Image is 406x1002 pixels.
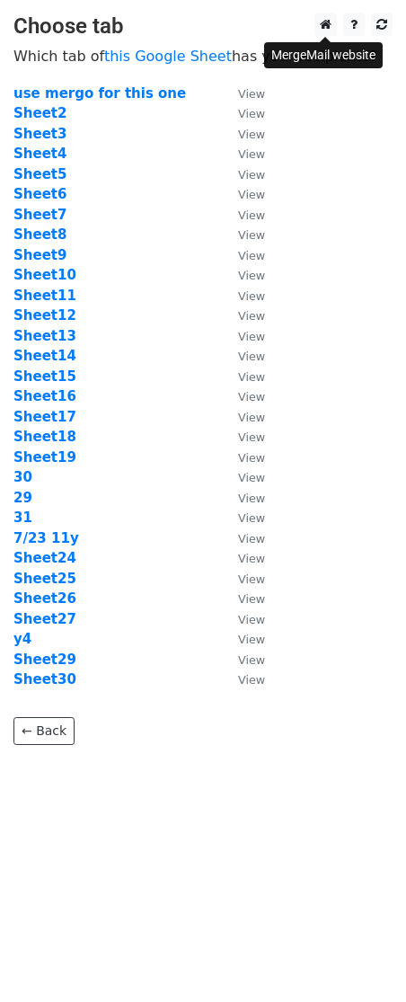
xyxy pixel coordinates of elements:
[238,673,265,687] small: View
[13,328,76,344] strong: Sheet13
[220,328,265,344] a: View
[238,430,265,444] small: View
[13,717,75,745] a: ← Back
[220,166,265,182] a: View
[13,126,66,142] a: Sheet3
[13,611,76,627] a: Sheet27
[220,571,265,587] a: View
[238,411,265,424] small: View
[13,530,79,546] a: 7/23 11y
[220,490,265,506] a: View
[238,471,265,484] small: View
[13,510,32,526] a: 31
[13,267,76,283] a: Sheet10
[220,631,265,647] a: View
[220,449,265,466] a: View
[13,490,32,506] a: 29
[238,552,265,565] small: View
[238,350,265,363] small: View
[220,348,265,364] a: View
[238,309,265,323] small: View
[220,288,265,304] a: View
[220,671,265,687] a: View
[13,207,66,223] a: Sheet7
[13,571,76,587] a: Sheet25
[13,13,393,40] h3: Choose tab
[220,510,265,526] a: View
[238,613,265,626] small: View
[13,47,393,66] p: Which tab of has your recipients?
[13,469,32,485] a: 30
[13,652,76,668] a: Sheet29
[220,126,265,142] a: View
[264,42,383,68] div: MergeMail website
[220,611,265,627] a: View
[13,368,76,385] a: Sheet15
[238,653,265,667] small: View
[13,449,76,466] a: Sheet19
[13,348,76,364] strong: Sheet14
[13,105,66,121] strong: Sheet2
[104,48,232,65] a: this Google Sheet
[220,146,265,162] a: View
[238,188,265,201] small: View
[220,267,265,283] a: View
[220,105,265,121] a: View
[220,429,265,445] a: View
[238,269,265,282] small: View
[13,671,76,687] a: Sheet30
[13,429,76,445] a: Sheet18
[13,247,66,263] strong: Sheet9
[13,631,31,647] a: y4
[220,652,265,668] a: View
[13,186,66,202] a: Sheet6
[238,228,265,242] small: View
[13,388,76,404] a: Sheet16
[238,128,265,141] small: View
[238,370,265,384] small: View
[220,85,265,102] a: View
[13,550,76,566] strong: Sheet24
[13,85,186,102] a: use mergo for this one
[238,572,265,586] small: View
[238,147,265,161] small: View
[238,208,265,222] small: View
[238,249,265,262] small: View
[13,307,76,324] strong: Sheet12
[220,368,265,385] a: View
[13,166,66,182] strong: Sheet5
[238,289,265,303] small: View
[220,590,265,607] a: View
[220,469,265,485] a: View
[220,307,265,324] a: View
[238,532,265,545] small: View
[220,409,265,425] a: View
[13,146,66,162] a: Sheet4
[13,590,76,607] a: Sheet26
[13,288,76,304] a: Sheet11
[13,226,66,243] a: Sheet8
[220,388,265,404] a: View
[220,530,265,546] a: View
[13,409,76,425] a: Sheet17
